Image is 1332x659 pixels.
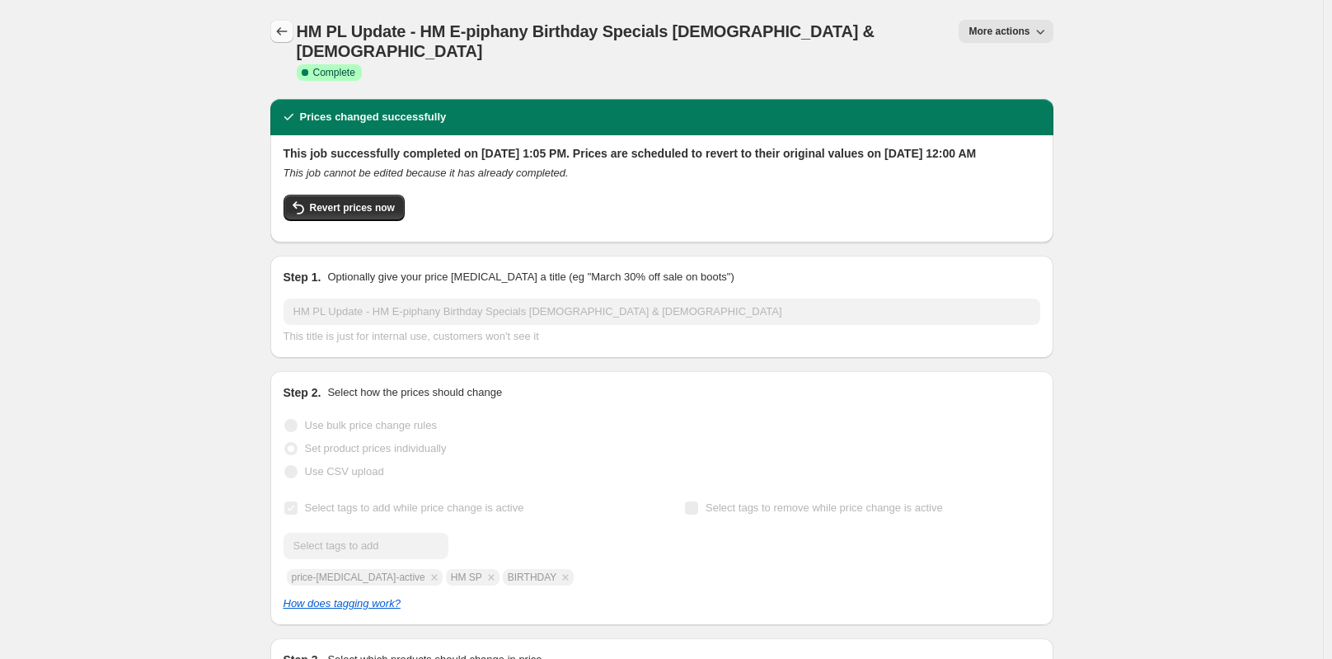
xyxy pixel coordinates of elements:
[969,25,1029,38] span: More actions
[305,465,384,478] span: Use CSV upload
[959,20,1053,43] button: More actions
[327,269,734,285] p: Optionally give your price [MEDICAL_DATA] a title (eg "March 30% off sale on boots")
[327,384,502,401] p: Select how the prices should change
[284,330,539,342] span: This title is just for internal use, customers won't see it
[305,442,447,454] span: Set product prices individually
[706,501,943,514] span: Select tags to remove while price change is active
[284,384,321,401] h2: Step 2.
[284,597,401,610] a: How does tagging work?
[310,201,395,214] span: Revert prices now
[284,299,1040,325] input: 30% off holiday sale
[284,533,448,559] input: Select tags to add
[284,269,321,285] h2: Step 1.
[270,20,293,43] button: Price change jobs
[305,501,524,514] span: Select tags to add while price change is active
[305,419,437,431] span: Use bulk price change rules
[297,22,875,60] span: HM PL Update - HM E-piphany Birthday Specials [DEMOGRAPHIC_DATA] & [DEMOGRAPHIC_DATA]
[284,167,569,179] i: This job cannot be edited because it has already completed.
[300,109,447,125] h2: Prices changed successfully
[313,66,355,79] span: Complete
[284,145,1040,162] h2: This job successfully completed on [DATE] 1:05 PM. Prices are scheduled to revert to their origin...
[284,195,405,221] button: Revert prices now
